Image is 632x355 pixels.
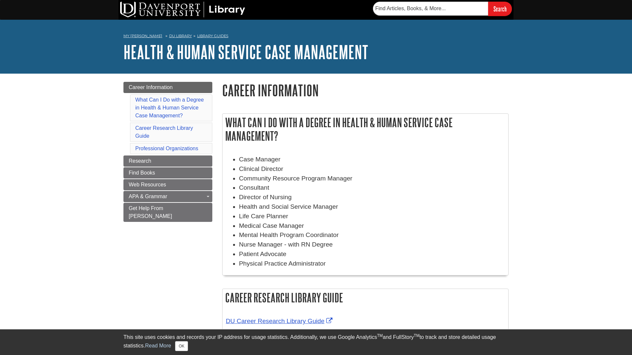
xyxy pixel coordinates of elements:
[123,82,212,93] a: Career Information
[123,155,212,167] a: Research
[239,259,505,269] li: Physical Practice Administrator
[373,2,488,15] input: Find Articles, Books, & More...
[123,191,212,202] a: APA & Grammar
[239,193,505,202] li: Director of Nursing
[169,34,192,38] a: DU Library
[239,230,505,240] li: Mental Health Program Coordinator
[239,240,505,249] li: Nurse Manager - with RN Degree
[223,114,508,145] h2: What Can I Do with a Degree in Health & Human Service Case Management?
[239,183,505,193] li: Consultant
[488,2,512,16] input: Search
[373,2,512,16] form: Searches DU Library's articles, books, and more
[239,221,505,231] li: Medical Case Manager
[129,205,172,219] span: Get Help From [PERSON_NAME]
[239,202,505,212] li: Health and Social Service Manager
[197,34,228,38] a: Library Guides
[129,170,155,176] span: Find Books
[135,146,198,151] a: Professional Organizations
[123,32,509,42] nav: breadcrumb
[123,42,368,62] a: Health & Human Service Case Management
[129,182,166,187] span: Web Resources
[123,203,212,222] a: Get Help From [PERSON_NAME]
[239,249,505,259] li: Patient Advocate
[123,167,212,178] a: Find Books
[129,158,151,164] span: Research
[377,333,382,338] sup: TM
[123,333,509,351] div: This site uses cookies and records your IP address for usage statistics. Additionally, we use Goo...
[135,97,204,118] a: What Can I Do with a Degree in Health & Human Service Case Management?
[222,82,509,99] h1: Career Information
[120,2,245,17] img: DU Library
[123,33,162,39] a: My [PERSON_NAME]
[135,125,193,139] a: Career Research Library Guide
[239,155,505,164] li: Case Manager
[145,343,171,348] a: Read More
[223,289,508,306] h2: Career Research Library Guide
[226,318,334,324] a: Link opens in new window
[129,84,172,90] span: Career Information
[239,212,505,221] li: Life Care Planner
[123,82,212,222] div: Guide Page Menu
[175,341,188,351] button: Close
[123,179,212,190] a: Web Resources
[414,333,419,338] sup: TM
[239,164,505,174] li: Clinical Director
[239,174,505,183] li: Community Resource Program Manager
[129,194,167,199] span: APA & Grammar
